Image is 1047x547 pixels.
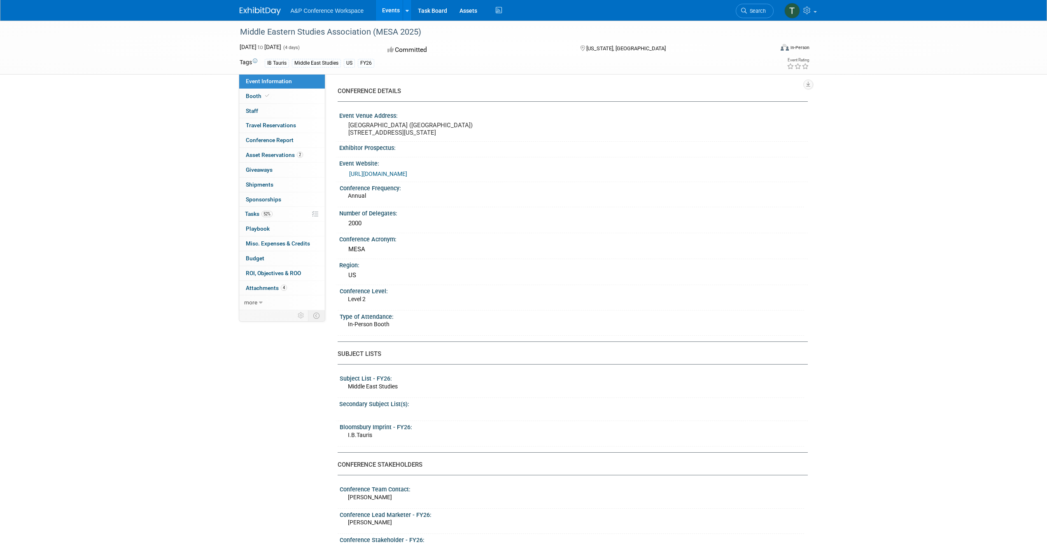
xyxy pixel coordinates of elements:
[586,45,666,51] span: [US_STATE], [GEOGRAPHIC_DATA]
[246,93,271,99] span: Booth
[239,222,325,236] a: Playbook
[239,148,325,162] a: Asset Reservations2
[246,78,292,84] span: Event Information
[244,299,257,306] span: more
[348,432,372,438] span: I.B.Tauris
[239,295,325,310] a: more
[344,59,355,68] div: US
[348,321,389,327] span: In-Person Booth
[340,285,804,295] div: Conference Level:
[348,519,392,526] span: [PERSON_NAME]
[239,178,325,192] a: Shipments
[348,192,366,199] span: Annual
[245,210,273,217] span: Tasks
[339,398,808,408] div: Secondary Subject List(s):
[239,118,325,133] a: Travel Reservations
[261,211,273,217] span: 52%
[784,3,800,19] img: Tia Ali
[348,122,525,136] pre: [GEOGRAPHIC_DATA] ([GEOGRAPHIC_DATA]) [STREET_ADDRESS][US_STATE]
[239,207,325,221] a: Tasks52%
[257,44,264,50] span: to
[246,181,273,188] span: Shipments
[294,310,308,321] td: Personalize Event Tab Strip
[237,25,761,40] div: Middle Eastern Studies Association (MESA 2025)
[246,122,296,129] span: Travel Reservations
[340,311,804,321] div: Type of Attendance:
[246,255,264,262] span: Budget
[246,152,303,158] span: Asset Reservations
[239,89,325,103] a: Booth
[340,182,804,192] div: Conference Frequency:
[239,266,325,281] a: ROI, Objectives & ROO
[246,225,270,232] span: Playbook
[340,372,804,383] div: Subject List - FY26:
[340,509,804,519] div: Conference Lead Marketer - FY26:
[339,207,808,217] div: Number of Delegates:
[348,296,366,302] span: Level 2
[338,461,802,469] div: CONFERENCE STAKEHOLDERS
[282,45,300,50] span: (4 days)
[345,243,802,256] div: MESA
[345,217,802,230] div: 2000
[239,133,325,147] a: Conference Report
[339,110,808,120] div: Event Venue Address:
[781,44,789,51] img: Format-Inperson.png
[239,192,325,207] a: Sponsorships
[246,196,281,203] span: Sponsorships
[239,74,325,89] a: Event Information
[239,236,325,251] a: Misc. Expenses & Credits
[292,59,341,68] div: Middle East Studies
[246,166,273,173] span: Giveaways
[246,108,258,114] span: Staff
[340,534,804,544] div: Conference Stakeholder - FY26:
[297,152,303,158] span: 2
[340,421,804,431] div: Bloomsbury Imprint - FY26:
[246,270,301,276] span: ROI, Objectives & ROO
[338,87,802,96] div: CONFERENCE DETAILS
[345,269,802,282] div: US
[239,281,325,295] a: Attachments4
[265,94,269,98] i: Booth reservation complete
[240,44,281,50] span: [DATE] [DATE]
[340,483,804,493] div: Conference Team Contact:
[338,350,802,358] div: SUBJECT LISTS
[385,43,567,57] div: Committed
[747,8,766,14] span: Search
[339,142,808,152] div: Exhibitor Prospectus:
[246,137,294,143] span: Conference Report
[281,285,287,291] span: 4
[339,259,808,269] div: Region:
[339,233,808,243] div: Conference Acronym:
[308,310,325,321] td: Toggle Event Tabs
[348,494,392,500] span: [PERSON_NAME]
[291,7,364,14] span: A&P Conference Workspace
[239,104,325,118] a: Staff
[736,4,774,18] a: Search
[265,59,289,68] div: IB Tauris
[339,157,808,168] div: Event Website:
[240,7,281,15] img: ExhibitDay
[348,383,398,390] span: Middle East Studies
[349,171,407,177] a: [URL][DOMAIN_NAME]
[246,240,310,247] span: Misc. Expenses & Credits
[790,44,809,51] div: In-Person
[239,163,325,177] a: Giveaways
[725,43,810,55] div: Event Format
[240,58,257,68] td: Tags
[358,59,374,68] div: FY26
[239,251,325,266] a: Budget
[787,58,809,62] div: Event Rating
[246,285,287,291] span: Attachments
